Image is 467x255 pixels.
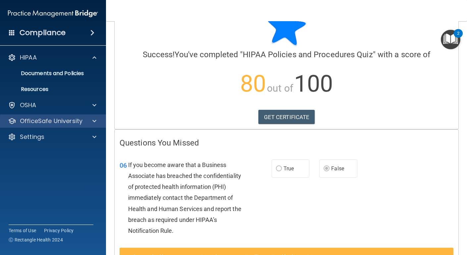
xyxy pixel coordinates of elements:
span: Ⓒ Rectangle Health 2024 [9,236,63,243]
h4: Compliance [20,28,66,37]
input: True [276,166,282,171]
input: False [324,166,330,171]
p: OSHA [20,101,36,109]
a: GET CERTIFICATE [258,110,315,124]
span: 100 [294,70,333,97]
span: 80 [240,70,266,97]
a: OSHA [8,101,96,109]
a: Terms of Use [9,227,36,234]
a: OfficeSafe University [8,117,96,125]
a: Settings [8,133,96,141]
button: Open Resource Center, 2 new notifications [441,30,460,49]
p: Settings [20,133,44,141]
h4: You've completed " " with a score of [120,50,453,59]
span: 06 [120,161,127,169]
span: If you become aware that a Business Associate has breached the confidentiality of protected healt... [128,161,241,234]
div: 2 [457,33,459,42]
iframe: Drift Widget Chat Controller [434,209,459,234]
span: HIPAA Policies and Procedures Quiz [243,50,373,59]
p: Resources [4,86,95,93]
span: Success! [143,50,175,59]
p: Documents and Policies [4,70,95,77]
p: OfficeSafe University [20,117,82,125]
span: False [331,165,344,172]
img: PMB logo [8,7,98,20]
img: blue-star-rounded.9d042014.png [267,7,306,46]
a: Privacy Policy [44,227,74,234]
a: HIPAA [8,54,96,62]
p: HIPAA [20,54,37,62]
span: out of [267,82,293,94]
h4: Questions You Missed [120,139,453,147]
span: True [284,165,294,172]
